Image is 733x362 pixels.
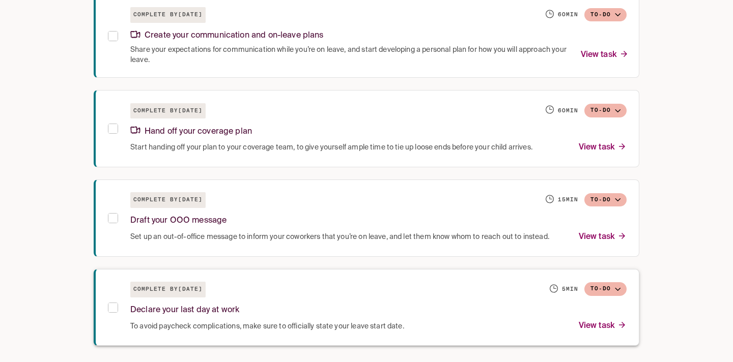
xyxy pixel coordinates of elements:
h6: Complete by [DATE] [130,7,206,23]
p: Declare your last day at work [130,304,239,317]
p: View task [579,141,627,155]
span: To avoid paycheck complications, make sure to officially state your leave start date. [130,321,404,331]
p: View task [579,230,627,244]
p: Hand off your coverage plan [130,125,252,139]
button: To-do [584,8,627,22]
span: Set up an out-of-office message to inform your coworkers that you’re on leave, and let them know ... [130,232,549,242]
h6: 15 min [558,196,578,204]
p: View task [579,319,627,333]
h6: 60 min [558,107,578,115]
p: View task [581,48,629,62]
p: Draft your OOO message [130,214,227,228]
h6: Complete by [DATE] [130,103,206,119]
span: Share your expectations for communication while you’re on leave, and start developing a personal ... [130,45,569,65]
h6: Complete by [DATE] [130,282,206,297]
h6: 5 min [562,285,578,293]
button: To-do [584,104,627,117]
h6: Complete by [DATE] [130,192,206,208]
span: Start handing off your plan to your coverage team, to give yourself ample time to tie up loose en... [130,142,532,153]
p: Create your communication and on-leave plans [130,29,324,43]
h6: 60 min [558,11,578,19]
button: To-do [584,193,627,207]
button: To-do [584,282,627,296]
